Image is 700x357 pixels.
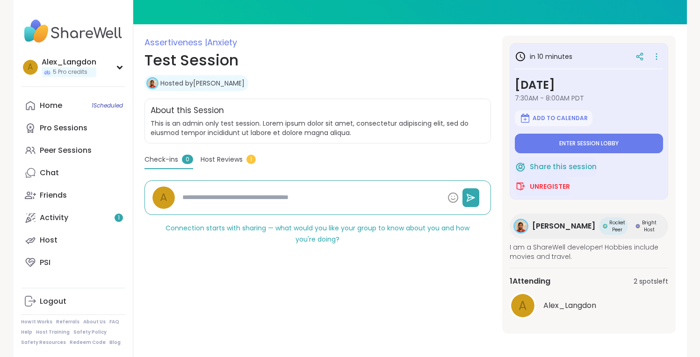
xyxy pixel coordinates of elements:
span: [PERSON_NAME] [532,221,595,232]
div: Friends [40,190,67,200]
span: Check-ins [144,155,178,164]
a: Home1Scheduled [21,94,125,117]
div: Host [40,235,58,245]
a: Help [21,329,32,336]
span: Anxiety [207,36,237,48]
img: Billy [515,220,527,232]
img: ShareWell Logomark [515,181,526,192]
span: A [519,297,527,315]
span: 0 [182,155,193,164]
a: Safety Policy [73,329,107,336]
h2: About this Session [151,105,224,117]
a: Peer Sessions [21,139,125,162]
img: Bright Host [635,224,640,228]
a: Pro Sessions [21,117,125,139]
span: Host Reviews [201,155,243,164]
span: 7:30AM - 8:00AM PDT [515,93,663,103]
span: Alex_Langdon [543,300,596,311]
img: Billy [148,79,157,88]
div: Chat [40,168,59,178]
a: About Us [83,319,106,325]
span: Connection starts with sharing — what would you like your group to know about you and how you're ... [166,223,469,244]
span: 1 [246,155,256,164]
div: Logout [40,296,66,307]
a: Friends [21,184,125,207]
a: Referrals [56,319,79,325]
span: 1 Scheduled [92,102,123,109]
span: Assertiveness | [144,36,207,48]
div: Peer Sessions [40,145,92,156]
a: Chat [21,162,125,184]
span: A [160,189,167,206]
a: PSI [21,251,125,274]
a: How It Works [21,319,52,325]
button: Unregister [515,177,570,196]
span: I am a ShareWell developer! Hobbies include movies and travel. [510,243,668,261]
span: Rocket Peer [609,219,625,233]
a: Activity1 [21,207,125,229]
a: Safety Resources [21,339,66,346]
a: Redeem Code [70,339,106,346]
span: 1 Attending [510,276,550,287]
div: Home [40,100,62,111]
span: Enter session lobby [559,140,619,147]
span: 2 spots left [634,277,668,286]
div: Pro Sessions [40,123,87,133]
a: Logout [21,290,125,313]
a: Host Training [36,329,70,336]
a: Blog [109,339,121,346]
span: Bright Host [642,219,657,233]
img: ShareWell Logomark [520,113,531,124]
h3: in 10 minutes [515,51,572,62]
a: Billy[PERSON_NAME]Rocket PeerRocket PeerBright HostBright Host [510,214,668,239]
span: Unregister [530,182,570,191]
span: 1 [118,214,120,222]
a: AAlex_Langdon [510,293,668,319]
span: This is an admin only test session. Lorem ipsum dolor sit amet, consectetur adipiscing elit, sed ... [151,119,485,137]
img: ShareWell Logomark [515,161,526,172]
button: Enter session lobby [515,134,663,153]
button: Add to Calendar [515,110,592,126]
a: Host [21,229,125,251]
div: Activity [40,213,68,223]
h3: [DATE] [515,77,663,93]
h1: Test Session [144,49,491,71]
span: Add to Calendar [533,114,588,122]
a: FAQ [109,319,119,325]
span: 5 Pro credits [53,68,87,76]
img: Rocket Peer [603,224,607,228]
div: PSI [40,257,51,268]
img: ShareWell Nav Logo [21,15,125,48]
a: Hosted by[PERSON_NAME] [160,79,245,88]
div: Alex_Langdon [42,57,96,67]
span: A [28,61,33,73]
span: Share this session [530,162,597,172]
button: Share this session [515,157,597,177]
